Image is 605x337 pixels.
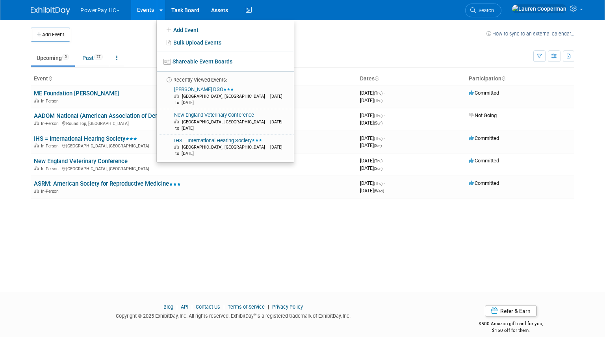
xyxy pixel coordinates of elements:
span: Committed [469,180,499,186]
span: - [384,135,385,141]
span: [GEOGRAPHIC_DATA], [GEOGRAPHIC_DATA] [182,94,269,99]
span: Committed [469,90,499,96]
a: Bulk Upload Events [157,36,294,49]
span: [DATE] [360,142,382,148]
th: Event [31,72,357,86]
span: Not Going [469,112,497,118]
span: (Thu) [374,114,382,118]
a: Upcoming5 [31,50,75,65]
span: In-Person [41,189,61,194]
a: Terms of Service [228,304,265,310]
a: Past27 [76,50,109,65]
a: Refer & Earn [485,305,537,317]
span: In-Person [41,99,61,104]
span: | [174,304,180,310]
span: (Thu) [374,136,382,141]
span: Search [476,7,494,13]
span: 5 [62,54,69,60]
a: API [181,304,188,310]
a: Privacy Policy [272,304,303,310]
button: Add Event [31,28,70,42]
span: | [221,304,226,310]
img: In-Person Event [34,166,39,170]
li: Recently Viewed Events: [157,71,294,84]
span: | [266,304,271,310]
span: (Sun) [374,166,382,171]
span: - [384,158,385,164]
span: [DATE] [360,112,385,118]
sup: ® [254,313,256,317]
div: Copyright © 2025 ExhibitDay, Inc. All rights reserved. ExhibitDay is a registered trademark of Ex... [31,311,436,320]
img: In-Person Event [34,99,39,102]
a: How to sync to an external calendar... [486,31,574,37]
div: $150 off for them. [447,327,575,334]
img: In-Person Event [34,189,39,193]
span: (Thu) [374,91,382,95]
a: ASRM: American Society for Reproductive Medicine [34,180,181,187]
a: Sort by Start Date [375,75,379,82]
a: Blog [163,304,173,310]
th: Dates [357,72,466,86]
span: (Wed) [374,189,384,193]
img: ExhibitDay [31,7,70,15]
span: | [189,304,195,310]
div: [GEOGRAPHIC_DATA], [GEOGRAPHIC_DATA] [34,142,354,149]
span: Committed [469,158,499,164]
span: In-Person [41,121,61,126]
a: AADOM National (American Association of Dental Office Managers) SOLD OUT - missed it. [34,112,272,119]
span: 27 [94,54,103,60]
a: Sort by Participation Type [501,75,505,82]
span: [DATE] to [DATE] [174,94,282,105]
a: Sort by Event Name [48,75,52,82]
span: - [384,112,385,118]
span: (Sun) [374,121,382,125]
span: [DATE] [360,180,385,186]
img: seventboard-3.png [163,59,171,65]
a: New England Veterinary Conference [34,158,128,165]
img: In-Person Event [34,143,39,147]
span: [DATE] [360,158,385,164]
a: Contact Us [196,304,220,310]
span: (Sat) [374,143,382,148]
span: (Thu) [374,99,382,103]
span: [DATE] to [DATE] [174,119,282,131]
a: Shareable Event Boards [157,54,294,69]
span: In-Person [41,143,61,149]
span: [DATE] [360,135,385,141]
span: [DATE] [360,90,385,96]
span: [DATE] [360,120,382,126]
th: Participation [466,72,574,86]
span: - [384,180,385,186]
a: [PERSON_NAME] DSO [GEOGRAPHIC_DATA], [GEOGRAPHIC_DATA] [DATE] to [DATE] [159,84,291,109]
a: IHS = International Hearing Society [34,135,137,142]
a: Search [465,4,501,17]
a: IHS = International Hearing Society [GEOGRAPHIC_DATA], [GEOGRAPHIC_DATA] [DATE] to [DATE] [159,135,291,160]
div: [GEOGRAPHIC_DATA], [GEOGRAPHIC_DATA] [34,165,354,171]
div: Round Top, [GEOGRAPHIC_DATA] [34,120,354,126]
a: New England Veterinary Conference [GEOGRAPHIC_DATA], [GEOGRAPHIC_DATA] [DATE] to [DATE] [159,109,291,134]
img: In-Person Event [34,121,39,125]
img: Lauren Cooperman [512,4,567,13]
a: ME Foundation [PERSON_NAME] [34,90,119,97]
span: - [384,90,385,96]
span: [DATE] [360,97,382,103]
span: [GEOGRAPHIC_DATA], [GEOGRAPHIC_DATA] [182,119,269,125]
div: $500 Amazon gift card for you, [447,315,575,333]
a: Add Event [157,23,294,36]
span: (Thu) [374,159,382,163]
span: (Thu) [374,181,382,186]
span: [GEOGRAPHIC_DATA], [GEOGRAPHIC_DATA] [182,145,269,150]
span: [DATE] [360,188,384,194]
span: In-Person [41,166,61,171]
span: [DATE] [360,165,382,171]
span: Committed [469,135,499,141]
